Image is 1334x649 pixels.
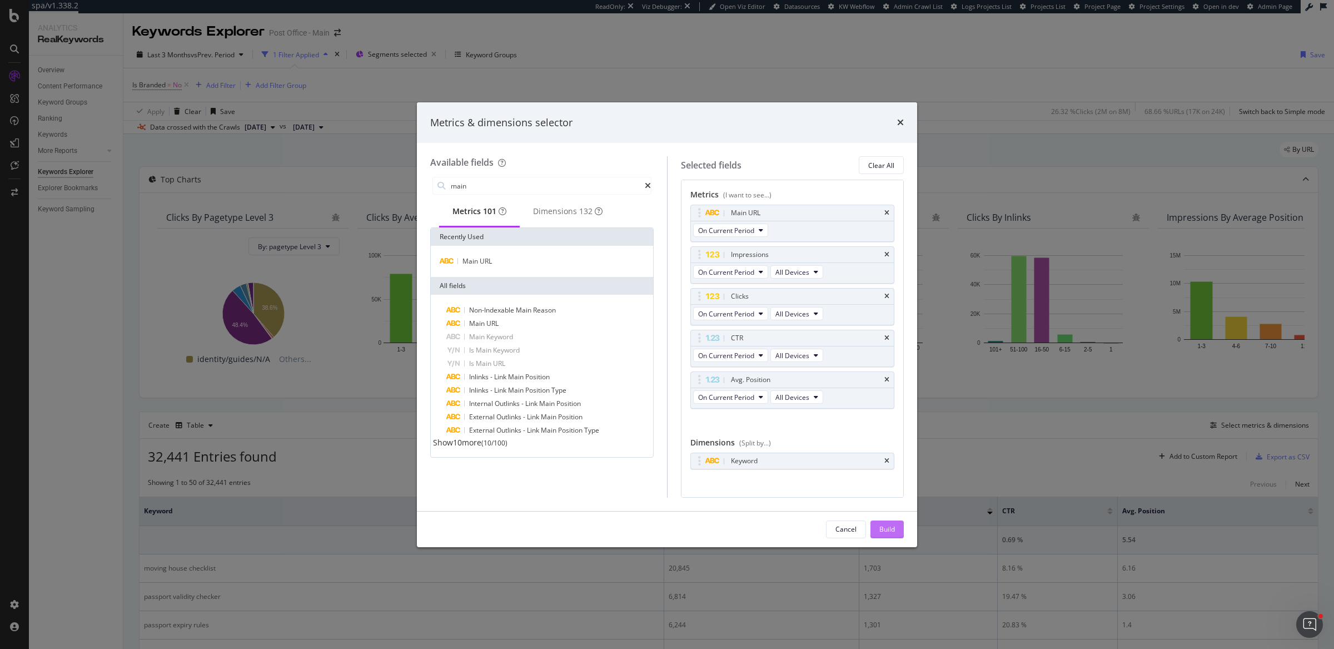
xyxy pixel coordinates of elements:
div: brand label [579,206,593,217]
span: - [523,412,527,422]
button: All Devices [770,307,823,320]
span: URL [493,359,505,368]
button: On Current Period [693,265,768,279]
span: Position [558,412,583,422]
input: Search by field name [450,177,645,194]
span: Position [558,425,584,435]
div: Main URL [731,207,760,219]
span: URL [486,319,499,328]
span: Is [469,359,476,368]
span: - [490,385,494,395]
div: times [884,251,889,258]
button: Build [870,521,904,538]
div: times [897,116,904,130]
iframe: Intercom live chat [1296,611,1323,638]
button: Cancel [826,521,866,538]
span: Keyword [493,345,520,355]
div: Selected fields [681,159,741,172]
span: Outlinks [495,399,521,408]
span: External [469,412,496,422]
div: CTRtimesOn Current PeriodAll Devices [690,330,895,367]
span: On Current Period [698,309,754,319]
span: Link [527,412,541,422]
span: Main [516,305,533,315]
button: On Current Period [693,390,768,404]
button: All Devices [770,349,823,362]
span: Inlinks [469,372,490,382]
span: Is [469,345,476,355]
button: All Devices [770,390,823,404]
div: Keyword [731,455,758,467]
span: Main [541,425,558,435]
span: Inlinks [469,385,490,395]
span: All Devices [775,267,809,277]
span: Outlinks [496,425,523,435]
div: ImpressionstimesOn Current PeriodAll Devices [690,246,895,284]
button: On Current Period [693,349,768,362]
button: On Current Period [693,307,768,320]
span: URL [480,256,492,266]
div: Dimensions [690,437,895,453]
span: Main [539,399,556,408]
span: Main [462,256,480,266]
span: Link [527,425,541,435]
div: All fields [431,277,653,295]
span: Type [551,385,566,395]
div: times [884,210,889,216]
span: External [469,425,496,435]
span: Reason [533,305,556,315]
span: - [490,372,494,382]
div: Build [879,524,895,534]
div: times [884,458,889,464]
span: Main [508,385,525,395]
span: On Current Period [698,351,754,360]
div: modal [417,102,917,547]
div: Metrics [690,189,895,205]
div: brand label [483,206,496,217]
span: Main [476,345,493,355]
button: All Devices [770,265,823,279]
span: All Devices [775,309,809,319]
div: Metrics & dimensions selector [430,116,573,130]
div: (Split by...) [739,438,771,448]
div: Main URLtimesOn Current Period [690,205,895,242]
span: Non-Indexable [469,305,516,315]
div: Dimensions [533,206,603,217]
span: Main [541,412,558,422]
div: Avg. Position [731,374,770,385]
span: All Devices [775,351,809,360]
span: On Current Period [698,393,754,402]
div: Available fields [430,156,494,169]
span: Link [525,399,539,408]
span: Link [494,372,508,382]
div: Avg. PositiontimesOn Current PeriodAll Devices [690,371,895,409]
span: Internal [469,399,495,408]
div: times [884,376,889,383]
button: Clear All [859,156,904,174]
span: Main [476,359,493,368]
div: times [884,335,889,341]
span: All Devices [775,393,809,402]
div: times [884,293,889,300]
div: Keywordtimes [690,453,895,469]
span: Outlinks [496,412,523,422]
span: Keyword [486,332,513,341]
span: ( 10 / 100 ) [481,438,507,448]
span: - [521,399,525,408]
span: Position [525,385,551,395]
span: Main [508,372,525,382]
span: 101 [483,206,496,216]
div: CTR [731,333,743,344]
div: Metrics [452,206,506,217]
div: Clear All [868,161,894,170]
span: Position [525,372,550,382]
div: Recently Used [431,228,653,246]
span: Main [469,332,486,341]
div: Impressions [731,249,769,260]
span: Position [556,399,581,408]
span: Main [469,319,486,328]
span: Show 10 more [433,437,481,448]
span: On Current Period [698,226,754,235]
span: 132 [579,206,593,216]
span: Type [584,425,599,435]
